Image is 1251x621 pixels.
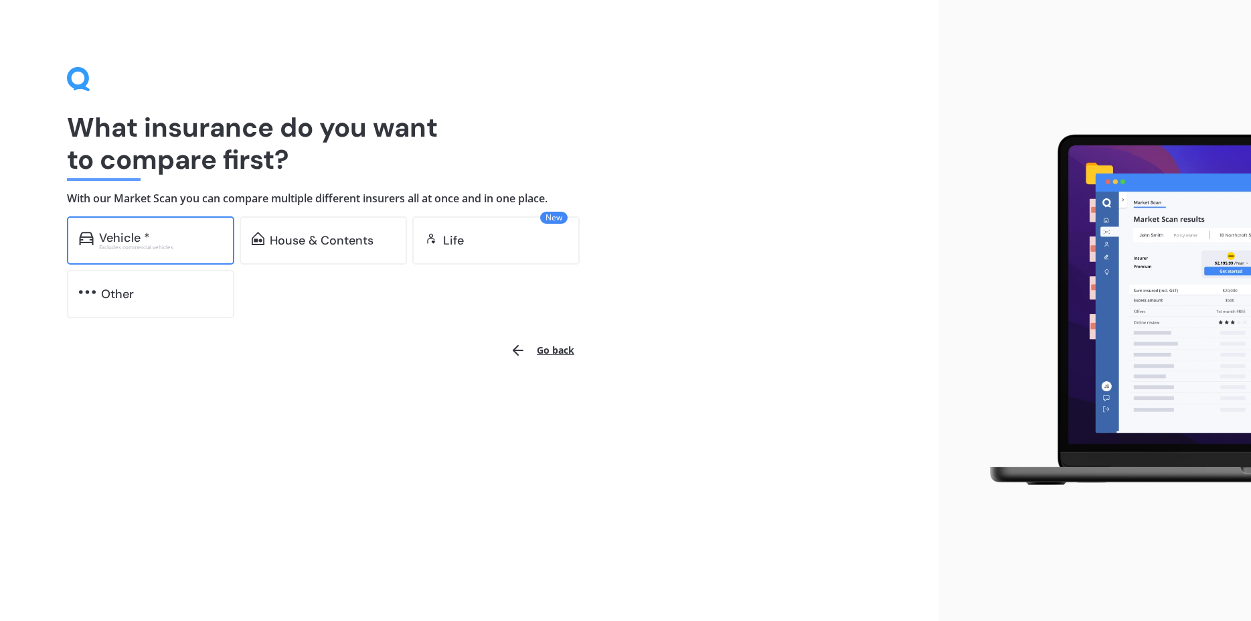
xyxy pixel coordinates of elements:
img: car.f15378c7a67c060ca3f3.svg [79,232,94,245]
div: Vehicle * [99,231,150,245]
div: House & Contents [270,234,373,247]
button: Go back [502,334,582,366]
div: Excludes commercial vehicles [99,245,222,250]
span: New [540,212,568,224]
div: Life [443,234,464,247]
h4: With our Market Scan you can compare multiple different insurers all at once and in one place. [67,192,871,206]
img: life.f720d6a2d7cdcd3ad642.svg [424,232,438,245]
img: laptop.webp [971,127,1251,495]
div: Other [101,287,134,301]
h1: What insurance do you want to compare first? [67,111,871,176]
img: other.81dba5aafe580aa69f38.svg [79,285,96,299]
img: home-and-contents.b802091223b8502ef2dd.svg [252,232,264,245]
